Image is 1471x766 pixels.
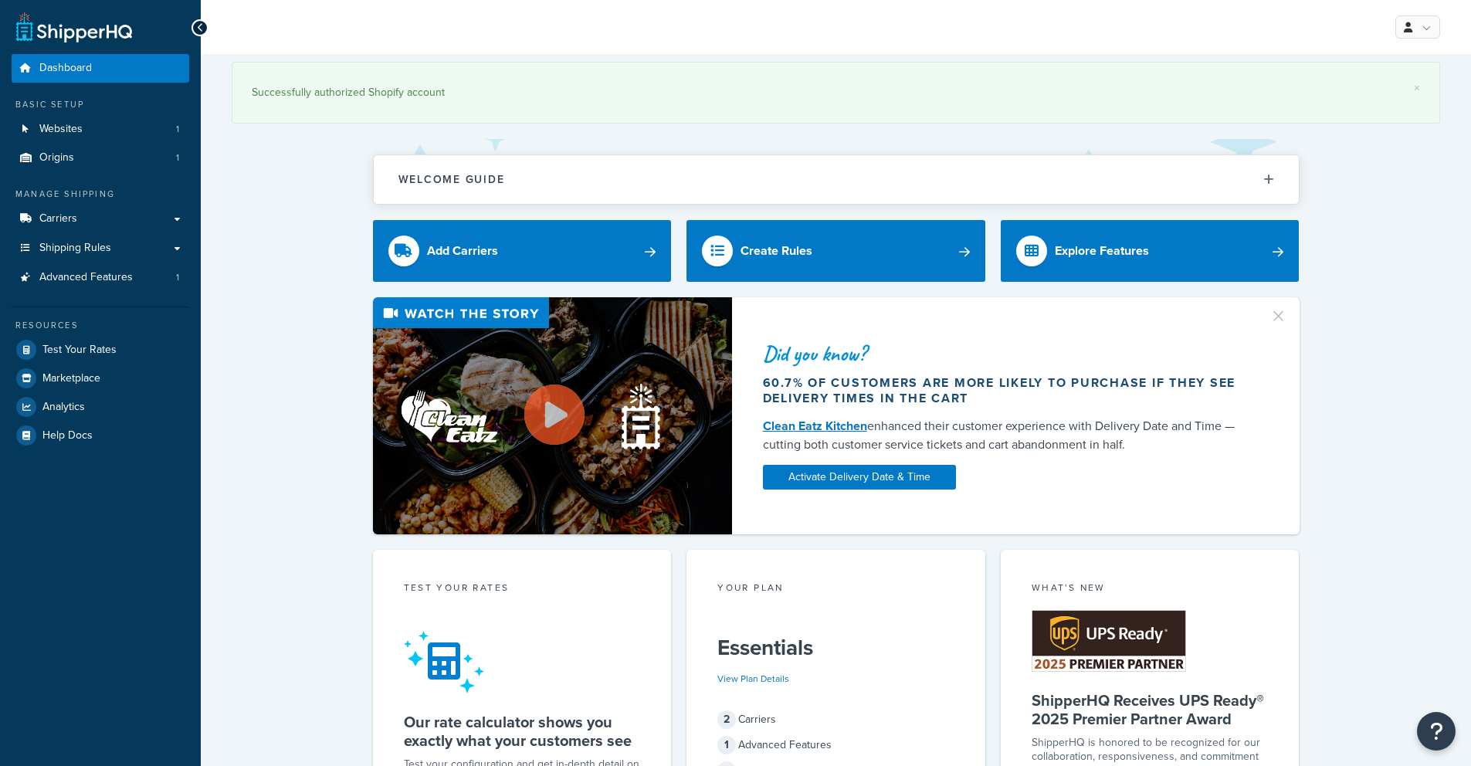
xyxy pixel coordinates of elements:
span: 2 [717,710,736,729]
a: Websites1 [12,115,189,144]
span: Marketplace [42,372,100,385]
div: Basic Setup [12,98,189,111]
div: Advanced Features [717,734,954,756]
div: Successfully authorized Shopify account [252,82,1420,103]
h5: Our rate calculator shows you exactly what your customers see [404,713,641,750]
div: Resources [12,319,189,332]
a: Dashboard [12,54,189,83]
img: Video thumbnail [373,297,732,534]
a: Analytics [12,393,189,421]
a: × [1414,82,1420,94]
a: Add Carriers [373,220,672,282]
div: Create Rules [741,240,812,262]
div: 60.7% of customers are more likely to purchase if they see delivery times in the cart [763,375,1251,406]
span: Advanced Features [39,271,133,284]
a: Clean Eatz Kitchen [763,417,867,435]
h5: ShipperHQ Receives UPS Ready® 2025 Premier Partner Award [1032,691,1269,728]
span: 1 [176,151,179,164]
button: Open Resource Center [1417,712,1456,751]
a: View Plan Details [717,672,789,686]
div: Your Plan [717,581,954,598]
span: 1 [176,123,179,136]
button: Welcome Guide [374,155,1299,204]
span: Test Your Rates [42,344,117,357]
span: Shipping Rules [39,242,111,255]
span: Origins [39,151,74,164]
a: Advanced Features1 [12,263,189,292]
a: Origins1 [12,144,189,172]
a: Create Rules [686,220,985,282]
a: Explore Features [1001,220,1300,282]
div: enhanced their customer experience with Delivery Date and Time — cutting both customer service ti... [763,417,1251,454]
div: Carriers [717,709,954,730]
span: Websites [39,123,83,136]
span: Dashboard [39,62,92,75]
a: Marketplace [12,364,189,392]
span: 1 [717,736,736,754]
a: Test Your Rates [12,336,189,364]
div: What's New [1032,581,1269,598]
div: Test your rates [404,581,641,598]
div: Explore Features [1055,240,1149,262]
span: 1 [176,271,179,284]
span: Carriers [39,212,77,225]
li: Origins [12,144,189,172]
h2: Welcome Guide [398,174,505,185]
span: Help Docs [42,429,93,442]
div: Manage Shipping [12,188,189,201]
a: Activate Delivery Date & Time [763,465,956,490]
div: Add Carriers [427,240,498,262]
span: Analytics [42,401,85,414]
a: Carriers [12,205,189,233]
a: Shipping Rules [12,234,189,263]
a: Help Docs [12,422,189,449]
li: Websites [12,115,189,144]
h5: Essentials [717,636,954,660]
li: Advanced Features [12,263,189,292]
div: Did you know? [763,343,1251,364]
